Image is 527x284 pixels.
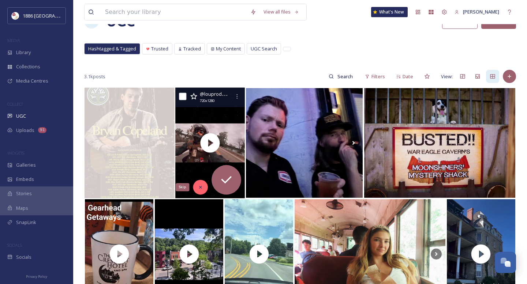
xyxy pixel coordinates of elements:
[463,8,499,15] span: [PERSON_NAME]
[101,4,247,20] input: Search your library
[403,73,413,80] span: Date
[23,12,81,19] span: 1886 [GEOGRAPHIC_DATA]
[7,150,24,156] span: WIDGETS
[246,88,363,198] img: Victory Cigar after seeing the best dang band around at the best damn bar in the world. Hell of a...
[16,113,26,120] span: UGC
[38,127,46,133] div: 91
[16,190,32,197] span: Stories
[26,274,47,279] span: Privacy Policy
[495,252,516,273] button: Open Chat
[16,63,40,70] span: Collections
[16,127,34,134] span: Uploads
[16,205,28,212] span: Maps
[88,45,136,52] span: Hashtagged & Tagged
[7,101,23,107] span: COLLECT
[334,69,358,84] input: Search
[200,98,214,104] span: 720 x 1280
[200,90,240,97] span: @ louproductiontx
[251,45,277,52] span: UGC Search
[16,219,36,226] span: SnapLink
[175,88,245,198] img: thumbnail
[16,162,36,168] span: Galleries
[260,5,303,19] a: View all files
[371,73,385,80] span: Filters
[7,242,22,248] span: SOCIALS
[441,73,453,80] span: View:
[7,38,20,43] span: MEDIA
[12,12,19,19] img: logos.png
[176,183,189,192] div: Skip
[183,45,201,52] span: Tracked
[85,88,175,198] img: My schedule from September through October. Hope to see you, and stay tuned for more new music! #...
[16,254,31,261] span: Socials
[364,88,515,198] img: Sent to the”paw”nitentiary for having too much fun in the Moonshiners’ Mystery Shack. 🤣🥹🤪 #wareag...
[84,73,105,80] span: 3.1k posts
[16,176,34,183] span: Embeds
[16,77,48,84] span: Media Centres
[16,49,31,56] span: Library
[451,5,503,19] a: [PERSON_NAME]
[151,45,168,52] span: Trusted
[26,272,47,280] a: Privacy Policy
[371,7,408,17] a: What's New
[216,45,241,52] span: My Content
